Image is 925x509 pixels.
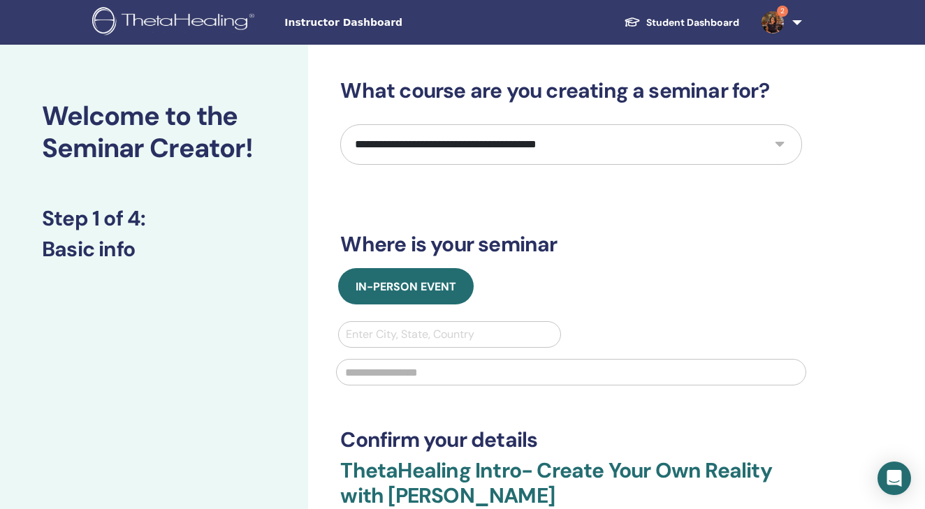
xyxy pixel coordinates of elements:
img: default.jpg [762,11,784,34]
h3: What course are you creating a seminar for? [340,78,802,103]
h3: Confirm your details [340,427,802,452]
button: In-Person Event [338,268,474,304]
span: In-Person Event [356,279,456,294]
img: logo.png [92,7,259,38]
h2: Welcome to the Seminar Creator! [42,101,266,164]
span: 2 [777,6,788,17]
div: Open Intercom Messenger [877,462,911,495]
h3: Basic info [42,237,266,262]
span: Instructor Dashboard [284,15,494,30]
img: graduation-cap-white.svg [624,16,641,28]
a: Student Dashboard [613,10,750,36]
h3: Step 1 of 4 : [42,206,266,231]
h3: Where is your seminar [340,232,802,257]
